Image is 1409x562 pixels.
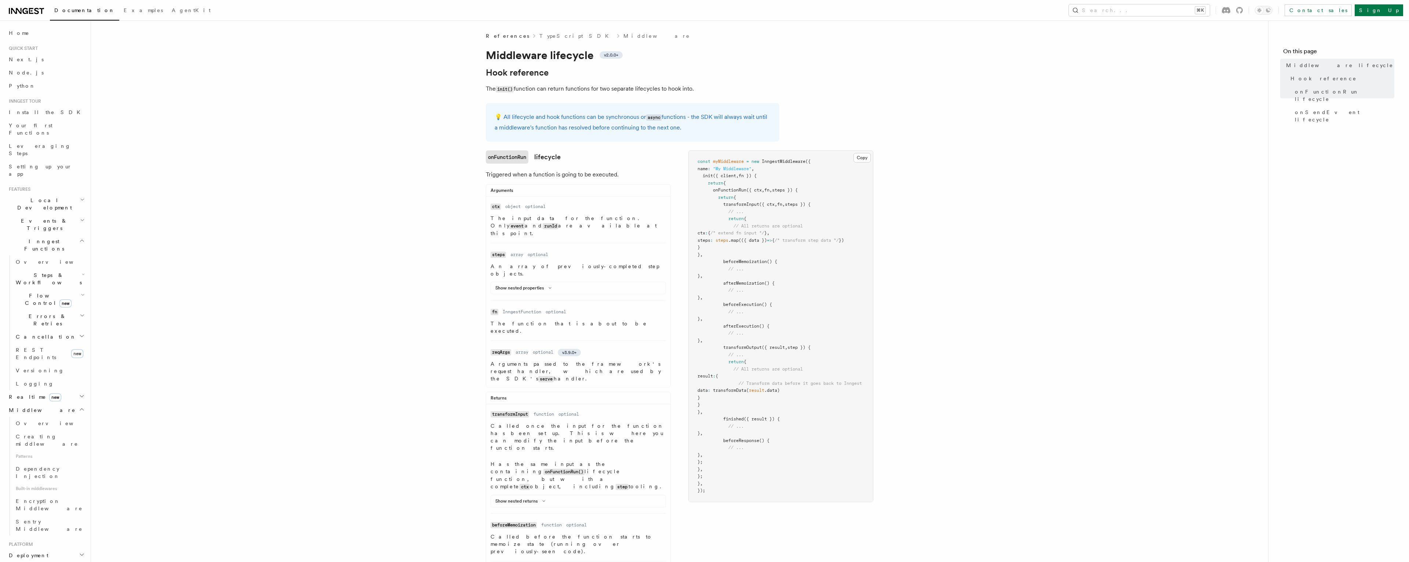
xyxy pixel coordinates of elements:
span: References [486,32,529,40]
a: Logging [13,377,86,390]
code: event [509,223,525,229]
span: { [772,238,775,243]
dd: array [510,252,523,258]
span: fn }) { [739,173,757,178]
button: Flow Controlnew [13,289,86,310]
span: finished [723,416,744,421]
dd: function [541,522,562,528]
span: // ... [728,445,744,450]
span: } [698,273,700,278]
span: Inngest Functions [6,238,79,252]
span: // ... [728,266,744,271]
span: fn [777,202,782,207]
span: Middleware lifecycle [1286,62,1393,69]
span: } [764,230,767,236]
span: , [700,316,703,321]
a: Next.js [6,53,86,66]
span: return [728,216,744,221]
span: ({ result }) { [744,416,780,421]
dd: optional [525,204,546,209]
span: , [700,295,703,300]
a: Leveraging Steps [6,139,86,160]
span: } [698,409,700,415]
a: AgentKit [167,2,215,20]
span: { [733,195,736,200]
button: Local Development [6,194,86,214]
span: steps }) { [772,187,798,193]
button: Steps & Workflows [13,269,86,289]
span: ({ client [713,173,736,178]
span: // Transform data before it goes back to Inngest [739,381,862,386]
a: Home [6,26,86,40]
code: runId [543,223,558,229]
a: Hook reference [1288,72,1394,85]
span: // ... [728,352,744,357]
span: // All returns are optional [733,366,803,372]
span: transformData [713,388,746,393]
span: data [698,388,708,393]
a: onFunctionRunlifecycle [486,150,561,164]
span: Features [6,186,30,192]
button: Events & Triggers [6,214,86,235]
dd: optional [546,309,566,315]
a: Versioning [13,364,86,377]
a: Encryption Middleware [13,495,86,515]
span: } [698,431,700,436]
button: Cancellation [13,330,86,343]
span: return [718,195,733,200]
span: Quick start [6,45,38,51]
span: Errors & Retries [13,313,80,327]
p: Triggered when a function is going to be executed. [486,169,671,180]
span: Node.js [9,70,44,76]
code: serve [538,376,554,382]
a: Node.js [6,66,86,79]
a: Documentation [50,2,119,21]
span: new [59,299,72,307]
span: , [775,202,777,207]
a: Hook reference [486,67,549,78]
code: reqArgs [491,349,511,355]
dd: optional [566,522,587,528]
a: Sentry Middleware [13,515,86,536]
p: The function can return functions for two separate lifecycles to hook into. [486,84,779,94]
span: Examples [124,7,163,13]
span: Steps & Workflows [13,271,82,286]
span: () { [759,324,769,329]
span: Next.js [9,56,44,62]
a: Your first Functions [6,119,86,139]
span: } [698,252,700,257]
code: async [646,114,662,121]
p: An array of previously-completed step objects. [491,263,666,277]
span: Overview [16,259,91,265]
span: = [746,159,749,164]
span: // ... [728,288,744,293]
button: Errors & Retries [13,310,86,330]
span: , [767,230,769,236]
span: { [708,230,710,236]
span: // All returns are optional [733,223,803,229]
span: { [723,180,726,186]
a: Setting up your app [6,160,86,180]
span: , [769,187,772,193]
span: Logging [16,381,54,387]
p: The input data for the function. Only and are available at this point. [491,215,666,237]
div: Middleware [6,417,86,536]
span: steps [698,238,710,243]
span: myMiddleware [713,159,744,164]
span: , [700,431,703,436]
a: Middleware [623,32,690,40]
kbd: ⌘K [1195,7,1205,14]
button: Show nested properties [495,285,554,291]
span: => [767,238,772,243]
span: afterMemoization [723,281,764,286]
code: ctx [520,484,530,490]
span: return [728,359,744,364]
span: beforeExecution [723,302,762,307]
span: AgentKit [172,7,211,13]
span: result [698,373,713,379]
span: : [705,230,708,236]
span: , [700,252,703,257]
p: Called once the input for the function has been set up. This is where you can modify the input be... [491,422,666,452]
a: Dependency Injection [13,462,86,483]
span: } [698,295,700,300]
